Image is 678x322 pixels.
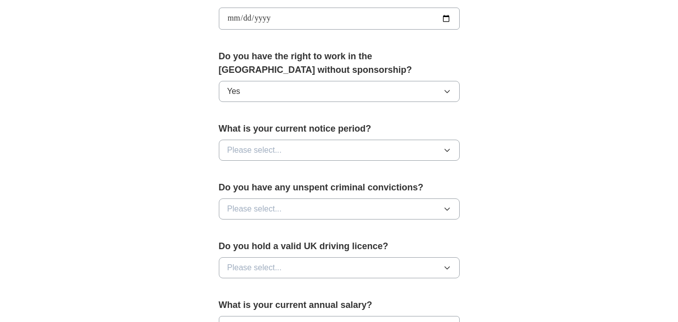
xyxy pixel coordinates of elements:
[219,81,460,102] button: Yes
[219,50,460,77] label: Do you have the right to work in the [GEOGRAPHIC_DATA] without sponsorship?
[219,181,460,194] label: Do you have any unspent criminal convictions?
[219,198,460,220] button: Please select...
[219,240,460,253] label: Do you hold a valid UK driving licence?
[219,140,460,161] button: Please select...
[219,122,460,136] label: What is your current notice period?
[227,203,282,215] span: Please select...
[219,257,460,278] button: Please select...
[227,262,282,274] span: Please select...
[227,144,282,156] span: Please select...
[227,85,240,97] span: Yes
[219,298,460,312] label: What is your current annual salary?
